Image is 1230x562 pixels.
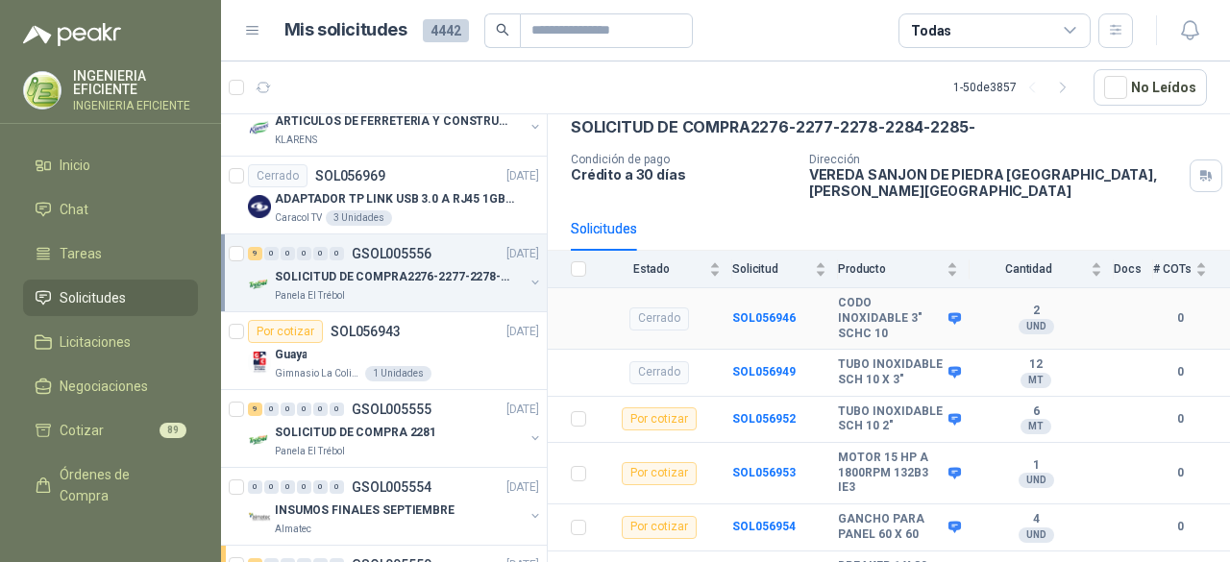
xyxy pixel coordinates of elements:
div: 0 [297,403,311,416]
span: Tareas [60,243,102,264]
th: Docs [1114,251,1153,288]
th: Cantidad [970,251,1114,288]
div: 0 [281,480,295,494]
a: SOL056954 [732,520,796,533]
div: Todas [911,20,951,41]
div: Por cotizar [622,516,697,539]
span: Solicitudes [60,287,126,308]
b: 6 [970,404,1102,420]
a: SOL056952 [732,412,796,426]
a: Inicio [23,147,198,183]
img: Company Logo [248,428,271,452]
div: 0 [281,403,295,416]
div: Por cotizar [248,320,323,343]
p: [DATE] [506,323,539,341]
a: 9 0 0 0 0 0 GSOL005556[DATE] Company LogoSOLICITUD DE COMPRA2276-2277-2278-2284-2285-Panela El Tr... [248,242,543,304]
p: [DATE] [506,245,539,263]
p: ADAPTADOR TP LINK USB 3.0 A RJ45 1GB WINDOWS [275,190,514,208]
b: 2 [970,304,1102,319]
a: SOL056949 [732,365,796,379]
span: 4442 [423,19,469,42]
div: 0 [313,403,328,416]
span: Solicitud [732,262,811,276]
a: SOL056946 [732,311,796,325]
span: Producto [838,262,943,276]
img: Company Logo [248,117,271,140]
img: Company Logo [248,351,271,374]
div: Cerrado [248,164,307,187]
b: 0 [1153,518,1207,536]
b: GANCHO PARA PANEL 60 X 60 [838,512,944,542]
span: 89 [160,423,186,438]
div: 0 [281,247,295,260]
p: ARTICULOS DE FERRETERIA Y CONSTRUCCION EN GENERAL [275,112,514,131]
b: 0 [1153,309,1207,328]
div: Por cotizar [622,407,697,430]
div: 1 Unidades [365,366,431,381]
div: UND [1019,319,1054,334]
a: Solicitudes [23,280,198,316]
p: Caracol TV [275,210,322,226]
p: [DATE] [506,478,539,497]
b: 1 [970,458,1102,474]
p: GSOL005556 [352,247,431,260]
a: Órdenes de Compra [23,456,198,514]
th: Solicitud [732,251,838,288]
span: Licitaciones [60,331,131,353]
div: Por cotizar [622,462,697,485]
div: 9 [248,403,262,416]
b: TUBO INOXIDABLE SCH 10 X 3" [838,357,944,387]
a: Cotizar89 [23,412,198,449]
img: Company Logo [248,273,271,296]
div: 0 [264,480,279,494]
span: Órdenes de Compra [60,464,180,506]
p: GSOL005554 [352,480,431,494]
b: TUBO INOXIDABLE SCH 10 2" [838,404,944,434]
a: Chat [23,191,198,228]
div: 0 [264,247,279,260]
div: 0 [264,403,279,416]
div: UND [1019,527,1054,543]
p: Panela El Trébol [275,444,345,459]
b: 12 [970,357,1102,373]
b: 0 [1153,363,1207,381]
div: 0 [297,247,311,260]
b: 0 [1153,410,1207,428]
a: Por cotizarSOL056943[DATE] Company LogoGuayaGimnasio La Colina1 Unidades [221,312,547,390]
p: Panela El Trébol [275,288,345,304]
b: CODO INOXIDABLE 3" SCHC 10 [838,296,944,341]
div: UND [1019,473,1054,488]
b: 4 [970,512,1102,527]
a: SOL056953 [732,466,796,479]
div: Cerrado [629,307,689,330]
th: Producto [838,251,970,288]
th: # COTs [1153,251,1230,288]
p: [DATE] [506,167,539,185]
p: INGENIERIA EFICIENTE [73,69,198,96]
div: MT [1021,373,1051,388]
p: GSOL005555 [352,403,431,416]
p: Gimnasio La Colina [275,366,361,381]
b: 0 [1153,464,1207,482]
h1: Mis solicitudes [284,16,407,44]
p: SOLICITUD DE COMPRA2276-2277-2278-2284-2285- [571,117,975,137]
div: 0 [297,480,311,494]
p: VEREDA SANJON DE PIEDRA [GEOGRAPHIC_DATA] , [PERSON_NAME][GEOGRAPHIC_DATA] [809,166,1182,199]
div: 0 [330,480,344,494]
p: [DATE] [506,401,539,419]
th: Estado [598,251,732,288]
p: Condición de pago [571,153,794,166]
span: # COTs [1153,262,1192,276]
div: 9 [248,247,262,260]
div: 0 [313,480,328,494]
a: 9 0 0 0 0 0 GSOL005555[DATE] Company LogoSOLICITUD DE COMPRA 2281Panela El Trébol [248,398,543,459]
a: 6 0 0 0 0 0 GSOL005557[DATE] Company LogoARTICULOS DE FERRETERIA Y CONSTRUCCION EN GENERALKLARENS [248,86,543,148]
div: 0 [330,247,344,260]
div: 0 [248,480,262,494]
span: Inicio [60,155,90,176]
a: Negociaciones [23,368,198,404]
p: Guaya [275,346,307,364]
